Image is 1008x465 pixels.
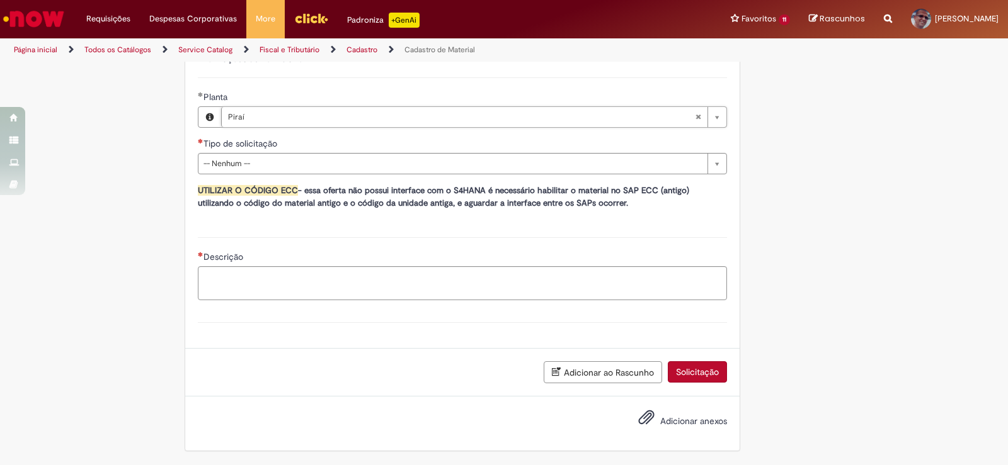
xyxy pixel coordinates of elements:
label: Informações de Formulário [198,53,303,64]
span: Requisições [86,13,130,25]
button: Adicionar anexos [635,406,658,435]
p: +GenAi [389,13,420,28]
span: Necessários [198,252,203,257]
a: Fiscal e Tributário [260,45,319,55]
a: Service Catalog [178,45,232,55]
button: Solicitação [668,361,727,383]
span: -- Nenhum -- [203,154,701,174]
span: 11 [779,14,790,25]
span: Obrigatório Preenchido [198,92,203,97]
span: Piraí [228,107,695,127]
textarea: Descrição [198,266,727,300]
button: Adicionar ao Rascunho [544,361,662,383]
span: Despesas Corporativas [149,13,237,25]
ul: Trilhas de página [9,38,663,62]
a: Todos os Catálogos [84,45,151,55]
span: Necessários [198,138,203,143]
span: Descrição [203,251,246,262]
span: essa oferta não possui interface com o S4HANA é necessário habilitar o material no SAP ECC (antig... [198,185,689,208]
a: Cadastro [346,45,377,55]
abbr: Limpar campo Planta [689,107,707,127]
img: click_logo_yellow_360x200.png [294,9,328,28]
strong: - [298,185,302,196]
div: Padroniza [347,13,420,28]
span: Rascunhos [820,13,865,25]
span: More [256,13,275,25]
button: Planta, Visualizar este registro Piraí [198,107,221,127]
a: Rascunhos [809,13,865,25]
span: Favoritos [742,13,776,25]
img: ServiceNow [1,6,66,31]
a: Cadastro de Material [404,45,475,55]
a: Página inicial [14,45,57,55]
strong: UTILIZAR O CÓDIGO ECC [198,185,298,196]
span: Tipo de solicitação [203,138,280,149]
a: PiraíLimpar campo Planta [221,107,726,127]
span: Adicionar anexos [660,415,727,427]
span: [PERSON_NAME] [935,13,999,24]
span: Necessários - Planta [203,91,230,103]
